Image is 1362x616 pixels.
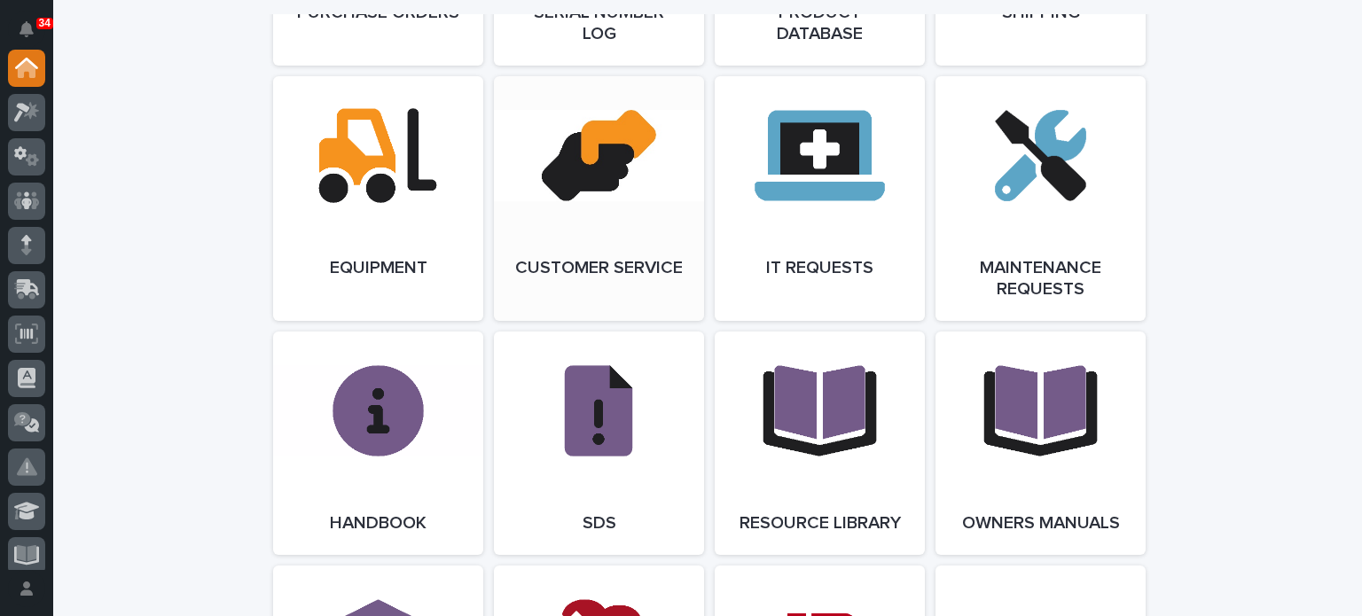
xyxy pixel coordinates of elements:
a: Handbook [273,331,483,555]
a: Maintenance Requests [935,76,1146,321]
a: Resource Library [715,331,925,555]
div: Notifications34 [22,21,45,50]
button: Notifications [8,11,45,48]
a: Equipment [273,76,483,321]
a: IT Requests [715,76,925,321]
p: 34 [39,17,51,29]
a: Owners Manuals [935,331,1146,555]
a: SDS [494,331,704,555]
a: Customer Service [494,76,704,321]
